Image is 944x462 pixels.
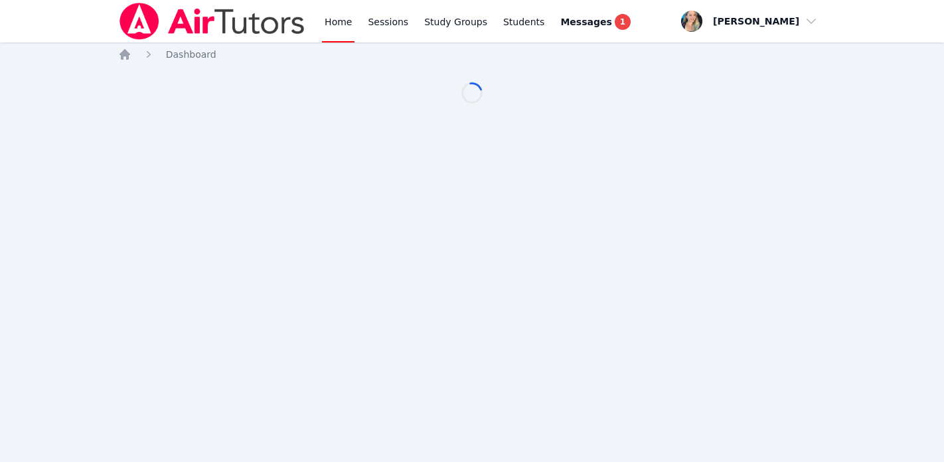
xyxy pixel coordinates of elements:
[560,15,611,29] span: Messages
[166,48,216,61] a: Dashboard
[118,48,826,61] nav: Breadcrumb
[118,3,306,40] img: Air Tutors
[166,49,216,60] span: Dashboard
[615,14,631,30] span: 1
